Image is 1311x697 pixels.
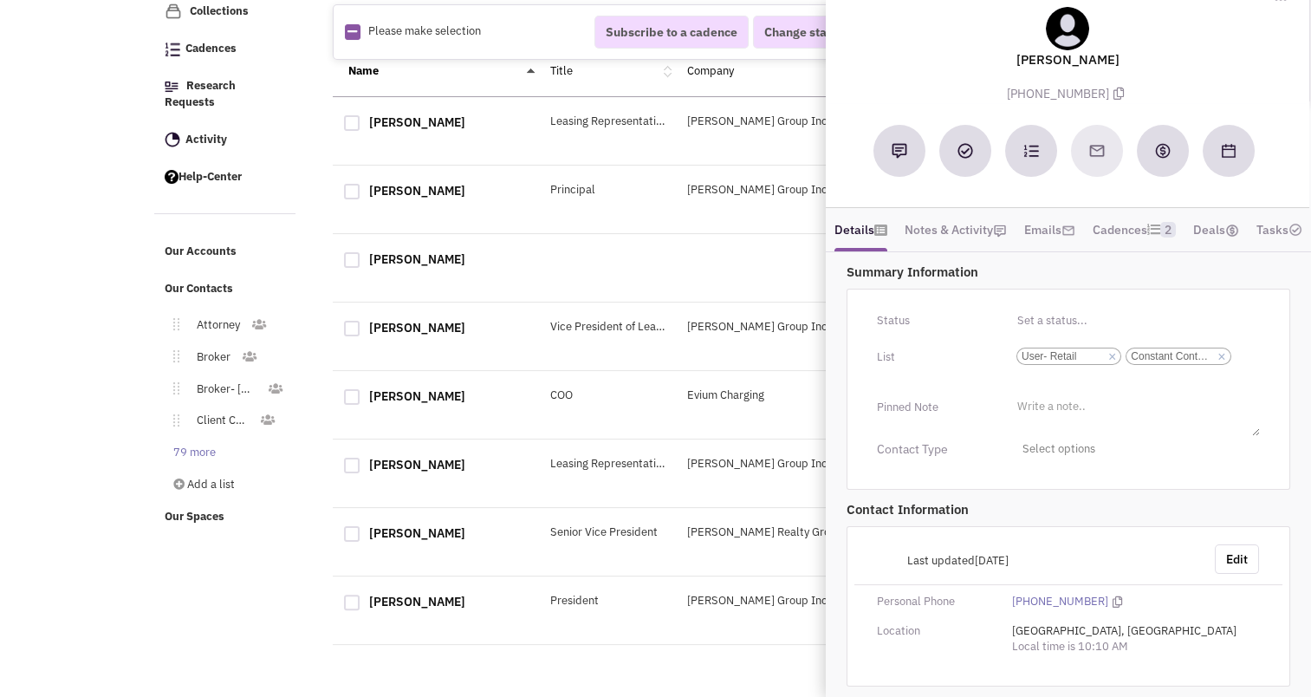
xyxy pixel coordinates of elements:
[369,457,465,472] a: [PERSON_NAME]
[156,236,296,269] a: Our Accounts
[1024,217,1075,243] a: Emails
[165,509,224,524] span: Our Spaces
[156,501,296,534] a: Our Spaces
[179,408,260,433] a: Client Contact
[866,623,1001,640] div: Location
[369,594,465,609] a: [PERSON_NAME]
[345,24,360,40] img: Rectangle.png
[179,345,241,370] a: Broker
[1193,217,1239,243] a: Deals
[539,593,677,609] div: President
[1046,7,1089,50] img: teammate.png
[1160,222,1176,238] span: 2
[905,217,1007,243] a: Notes & Activity
[348,63,379,78] a: Name
[368,24,481,39] span: Please make selection
[676,593,882,609] div: [PERSON_NAME] Group Inc
[539,456,677,472] div: Leasing Representative
[1222,144,1236,158] img: Schedule a Meeting
[156,472,293,498] a: Add a list
[993,224,1007,238] img: icon-note.png
[676,182,882,199] div: [PERSON_NAME] Group Inc
[892,143,907,159] img: Add a note
[165,414,179,427] img: Move.png
[539,182,677,199] div: Principal
[165,170,178,184] img: help.png
[156,70,296,120] a: Research Requests
[866,343,1001,371] div: List
[1217,349,1225,365] a: ×
[369,183,465,199] a: [PERSON_NAME]
[1108,349,1116,365] a: ×
[165,81,178,92] img: Research.png
[165,382,179,394] img: Move.png
[834,217,887,243] a: Details
[866,440,1001,458] div: Contact Type
[594,16,749,49] button: Subscribe to a cadence
[1007,86,1128,101] span: [PHONE_NUMBER]
[165,318,179,330] img: Move.png
[1023,143,1039,159] img: Subscribe to a cadence
[156,124,296,157] a: Activity
[369,525,465,541] a: [PERSON_NAME]
[847,263,1290,281] p: Summary Information
[676,319,882,335] div: [PERSON_NAME] Group Inc
[369,388,465,404] a: [PERSON_NAME]
[369,114,465,130] a: [PERSON_NAME]
[1001,623,1271,655] div: [GEOGRAPHIC_DATA], [GEOGRAPHIC_DATA]
[156,273,296,306] a: Our Contacts
[179,377,267,402] a: Broker- [GEOGRAPHIC_DATA]
[185,132,227,147] span: Activity
[1016,369,1055,387] input: ×User- Retail×Constant Contact Email
[975,553,1009,568] span: [DATE]
[1215,544,1259,574] button: Edit
[676,524,882,541] div: [PERSON_NAME] Realty Group
[165,78,236,109] span: Research Requests
[369,251,465,267] a: [PERSON_NAME]
[179,313,250,338] a: Attorney
[165,42,180,56] img: Cadences_logo.png
[156,161,296,194] a: Help-Center
[165,244,237,259] span: Our Accounts
[676,388,882,404] div: Evium Charging
[866,394,1001,421] div: Pinned Note
[957,143,973,159] img: Add a Task
[156,33,296,66] a: Cadences
[1256,217,1302,243] a: Tasks
[156,440,226,466] a: 79 more
[539,319,677,335] div: Vice President of Leasing
[185,42,237,56] span: Cadences
[1061,224,1075,238] img: icon-email-active-16.png
[1131,348,1213,364] span: Constant Contact Email
[846,50,1289,68] lable: [PERSON_NAME]
[1225,224,1239,238] img: icon-dealamount.png
[539,114,677,130] div: Leasing Representative
[687,63,734,78] a: Company
[165,3,182,20] img: icon-collection-lavender.png
[190,3,249,18] span: Collections
[1012,436,1260,463] span: Select options
[847,500,1290,518] p: Contact Information
[1288,223,1302,237] img: TaskCount.png
[676,456,882,472] div: [PERSON_NAME] Group Inc
[165,132,180,147] img: Activity.png
[550,63,573,78] a: Title
[1012,594,1108,610] a: [PHONE_NUMBER]
[369,320,465,335] a: [PERSON_NAME]
[866,544,1020,577] div: Last updated
[1022,348,1104,364] span: User- Retail
[676,114,882,130] div: [PERSON_NAME] Group Inc
[1012,307,1260,335] input: Set a status...
[165,281,233,296] span: Our Contacts
[866,594,1001,610] div: Personal Phone
[1012,639,1128,654] span: Local time is 10:10 AM
[866,307,1001,335] div: Status
[1093,217,1176,243] a: Cadences
[539,524,677,541] div: Senior Vice President
[539,388,677,404] div: COO
[1154,142,1171,160] img: Create a deal
[165,350,179,362] img: Move.png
